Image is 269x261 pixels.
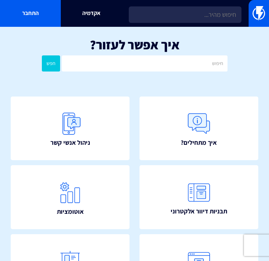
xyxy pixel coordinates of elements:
input: חיפוש מהיר... [129,6,241,23]
span: איך מתחילים? [181,138,217,147]
a: ניהול אנשי קשר [11,97,129,161]
a: תבניות דיוור אלקטרוני [140,165,258,229]
span: תבניות דיוור אלקטרוני [171,207,227,216]
a: אוטומציות [11,165,129,229]
h1: איך אפשר לעזור? [11,38,258,52]
button: חפש [42,55,60,72]
span: אוטומציות [57,207,84,216]
span: ניהול אנשי קשר [50,138,90,147]
input: חיפוש [62,55,228,72]
a: איך מתחילים? [140,97,258,161]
